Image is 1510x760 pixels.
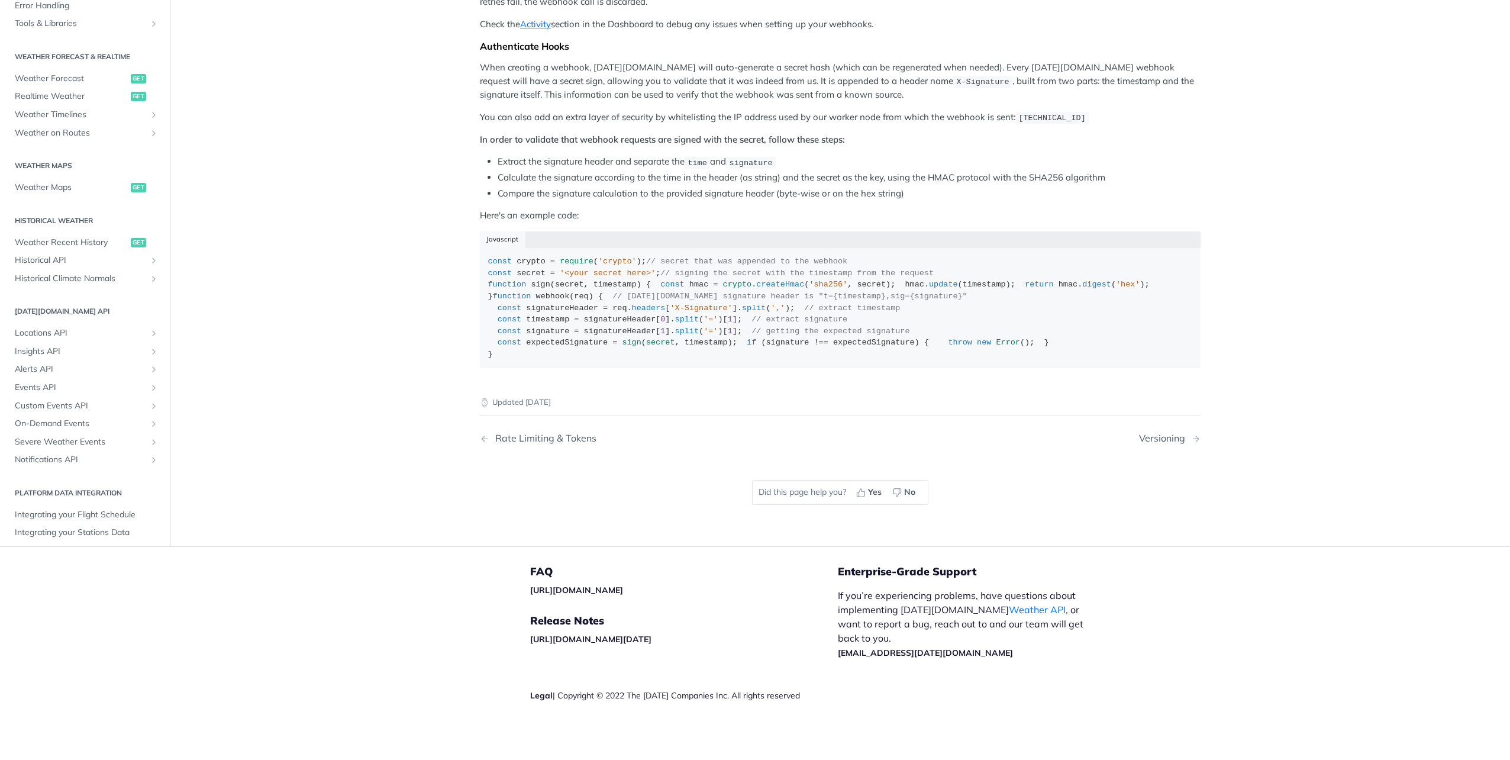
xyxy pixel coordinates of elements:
[498,187,1201,201] li: Compare the signature calculation to the provided signature header (byte-wise or on the hex string)
[612,338,617,347] span: =
[660,269,934,278] span: // signing the secret with the timestamp from the request
[15,182,128,194] span: Weather Maps
[598,257,637,266] span: 'crypto'
[809,280,847,289] span: 'sha256'
[730,158,773,167] span: signature
[9,160,162,171] h2: Weather Maps
[498,327,522,336] span: const
[15,363,146,375] span: Alerts API
[704,327,718,336] span: '='
[689,280,708,289] span: hmac
[9,88,162,105] a: Realtime Weatherget
[526,315,569,324] span: timestamp
[9,379,162,397] a: Events APIShow subpages for Events API
[15,418,146,430] span: On-Demand Events
[131,237,146,247] span: get
[9,15,162,33] a: Tools & LibrariesShow subpages for Tools & Libraries
[9,233,162,251] a: Weather Recent Historyget
[9,524,162,542] a: Integrating your Stations Data
[149,346,159,356] button: Show subpages for Insights API
[480,61,1201,101] p: When creating a webhook, [DATE][DOMAIN_NAME] will auto-generate a secret hash (which can be regen...
[751,315,847,324] span: // extract signature
[149,256,159,265] button: Show subpages for Historical API
[660,315,665,324] span: 0
[660,280,685,289] span: const
[9,106,162,124] a: Weather TimelinesShow subpages for Weather Timelines
[9,306,162,317] h2: [DATE][DOMAIN_NAME] API
[1139,433,1191,444] div: Versioning
[15,400,146,411] span: Custom Events API
[685,338,728,347] span: timestamp
[526,327,569,336] span: signature
[956,78,1009,86] span: X-Signature
[493,292,531,301] span: function
[660,327,665,336] span: 1
[9,69,162,87] a: Weather Forecastget
[517,257,546,266] span: crypto
[480,111,1201,124] p: You can also add an extra layer of security by whitelisting the IP address used by our worker nod...
[15,545,159,557] span: Integrating your Assets
[15,255,146,266] span: Historical API
[480,18,1201,31] p: Check the section in the Dashboard to debug any issues when setting up your webhooks.
[555,280,584,289] span: secret
[149,455,159,465] button: Show subpages for Notifications API
[574,292,588,301] span: req
[15,72,128,84] span: Weather Forecast
[977,338,991,347] span: new
[1059,280,1077,289] span: hmac
[488,269,512,278] span: const
[622,338,641,347] span: sign
[1018,114,1085,123] span: [TECHNICAL_ID]
[593,280,637,289] span: timestamp
[149,401,159,410] button: Show subpages for Custom Events API
[584,315,656,324] span: signatureHeader
[742,304,766,313] span: split
[9,342,162,360] a: Insights APIShow subpages for Insights API
[550,257,555,266] span: =
[723,280,752,289] span: crypto
[498,315,522,324] span: const
[9,124,162,141] a: Weather on RoutesShow subpages for Weather on Routes
[536,292,570,301] span: webhook
[1116,280,1140,289] span: 'hex'
[488,257,512,266] span: const
[1082,280,1111,289] span: digest
[498,155,1201,169] li: Extract the signature header and separate the and
[15,454,146,466] span: Notifications API
[9,360,162,378] a: Alerts APIShow subpages for Alerts API
[852,484,888,501] button: Yes
[814,338,828,347] span: !==
[670,304,732,313] span: 'X-Signature'
[9,488,162,498] h2: Platform DATA integration
[675,315,699,324] span: split
[131,73,146,83] span: get
[574,315,579,324] span: =
[480,421,1201,456] nav: Pagination Controls
[560,257,593,266] span: require
[480,40,1201,52] div: Authenticate Hooks
[15,18,146,30] span: Tools & Libraries
[530,690,838,701] div: | Copyright © 2022 The [DATE] Companies Inc. All rights reserved
[131,92,146,101] span: get
[963,280,1006,289] span: timestamp
[948,338,972,347] span: throw
[929,280,958,289] span: update
[857,280,886,289] span: secret
[688,158,706,167] span: time
[149,329,159,338] button: Show subpages for Locations API
[9,179,162,197] a: Weather Mapsget
[530,565,838,579] h5: FAQ
[646,257,847,266] span: // secret that was appended to the webhook
[498,338,522,347] span: const
[15,327,146,339] span: Locations API
[488,280,527,289] span: function
[149,383,159,392] button: Show subpages for Events API
[9,324,162,342] a: Locations APIShow subpages for Locations API
[1139,433,1201,444] a: Next Page: Versioning
[574,327,579,336] span: =
[728,327,733,336] span: 1
[498,171,1201,185] li: Calculate the signature according to the time in the header (as string) and the secret as the key...
[868,486,882,498] span: Yes
[766,338,809,347] span: signature
[771,304,785,313] span: ','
